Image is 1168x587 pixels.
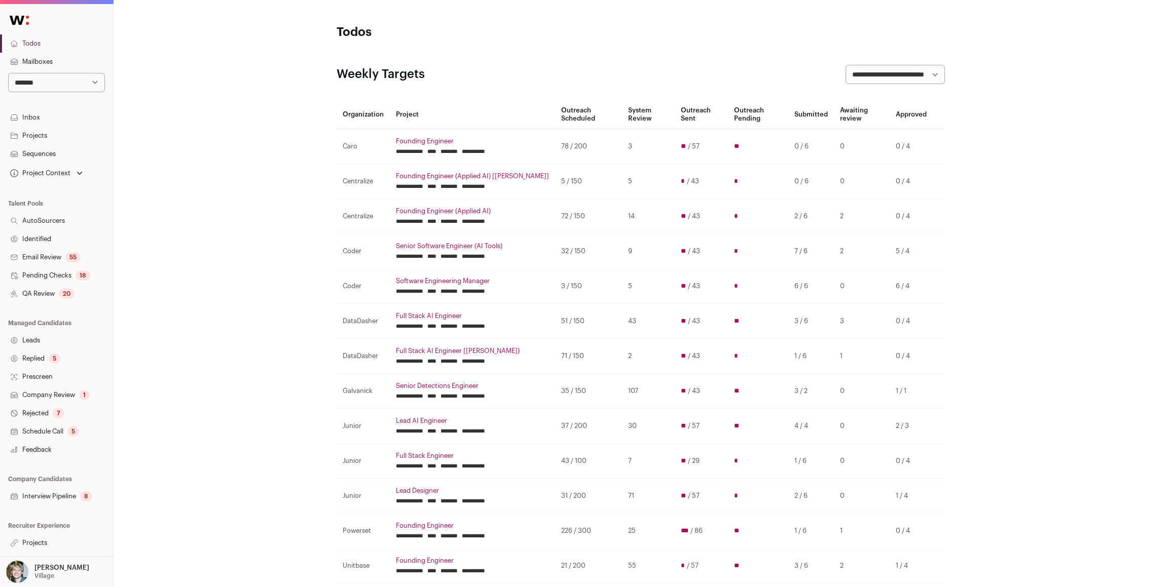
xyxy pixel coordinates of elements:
[890,129,933,164] td: 0 / 4
[688,142,700,150] span: / 57
[834,339,890,374] td: 1
[555,479,622,514] td: 31 / 200
[396,522,549,530] a: Founding Engineer
[788,514,834,549] td: 1 / 6
[622,304,675,339] td: 43
[396,312,549,320] a: Full Stack AI Engineer
[396,207,549,215] a: Founding Engineer (Applied AI)
[688,317,700,325] span: / 43
[59,289,75,299] div: 20
[890,164,933,199] td: 0 / 4
[396,382,549,390] a: Senior Detections Engineer
[337,409,390,444] td: Junior
[337,24,539,41] h1: Todos
[337,100,390,129] th: Organization
[76,270,90,281] div: 18
[53,408,64,418] div: 7
[687,562,699,570] span: / 57
[65,252,81,262] div: 55
[834,100,890,129] th: Awaiting review
[337,234,390,269] td: Coder
[555,374,622,409] td: 35 / 150
[34,564,89,572] p: [PERSON_NAME]
[337,66,425,83] h2: Weekly Targets
[788,269,834,304] td: 6 / 6
[890,374,933,409] td: 1 / 1
[337,129,390,164] td: Caro
[788,164,834,199] td: 0 / 6
[337,304,390,339] td: DataDasher
[788,444,834,479] td: 1 / 6
[622,479,675,514] td: 71
[80,491,92,501] div: 8
[834,199,890,234] td: 2
[622,234,675,269] td: 9
[834,374,890,409] td: 0
[688,457,700,465] span: / 29
[890,234,933,269] td: 5 / 4
[788,304,834,339] td: 3 / 6
[4,10,34,30] img: Wellfound
[675,100,727,129] th: Outreach Sent
[622,164,675,199] td: 5
[890,409,933,444] td: 2 / 3
[890,479,933,514] td: 1 / 4
[555,100,622,129] th: Outreach Scheduled
[555,234,622,269] td: 32 / 150
[8,169,70,177] div: Project Context
[622,444,675,479] td: 7
[788,549,834,583] td: 3 / 6
[555,514,622,549] td: 226 / 300
[396,557,549,565] a: Founding Engineer
[34,572,54,580] p: Village
[688,387,700,395] span: / 43
[688,352,700,360] span: / 43
[788,479,834,514] td: 2 / 6
[555,269,622,304] td: 3 / 150
[890,304,933,339] td: 0 / 4
[890,514,933,549] td: 0 / 4
[396,137,549,145] a: Founding Engineer
[687,177,699,185] span: / 43
[555,339,622,374] td: 71 / 150
[555,409,622,444] td: 37 / 200
[337,199,390,234] td: Centralize
[396,417,549,425] a: Lead AI Engineer
[788,339,834,374] td: 1 / 6
[622,269,675,304] td: 5
[555,129,622,164] td: 78 / 200
[622,100,675,129] th: System Review
[49,354,60,364] div: 5
[890,199,933,234] td: 0 / 4
[67,426,79,437] div: 5
[622,129,675,164] td: 3
[396,452,549,460] a: Full Stack Engineer
[337,444,390,479] td: Junior
[834,479,890,514] td: 0
[834,129,890,164] td: 0
[688,212,700,220] span: / 43
[337,549,390,583] td: Unitbase
[555,549,622,583] td: 21 / 200
[622,409,675,444] td: 30
[337,479,390,514] td: Junior
[834,444,890,479] td: 0
[690,527,703,535] span: / 86
[622,549,675,583] td: 55
[788,199,834,234] td: 2 / 6
[834,234,890,269] td: 2
[788,409,834,444] td: 4 / 4
[622,514,675,549] td: 25
[688,247,700,255] span: / 43
[890,549,933,583] td: 1 / 4
[337,269,390,304] td: Coder
[555,164,622,199] td: 5 / 150
[396,277,549,285] a: Software Engineering Manager
[555,199,622,234] td: 72 / 150
[788,234,834,269] td: 7 / 6
[622,374,675,409] td: 107
[337,374,390,409] td: Galvanick
[834,514,890,549] td: 1
[555,304,622,339] td: 51 / 150
[396,347,549,355] a: Full Stack AI Engineer [[PERSON_NAME]}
